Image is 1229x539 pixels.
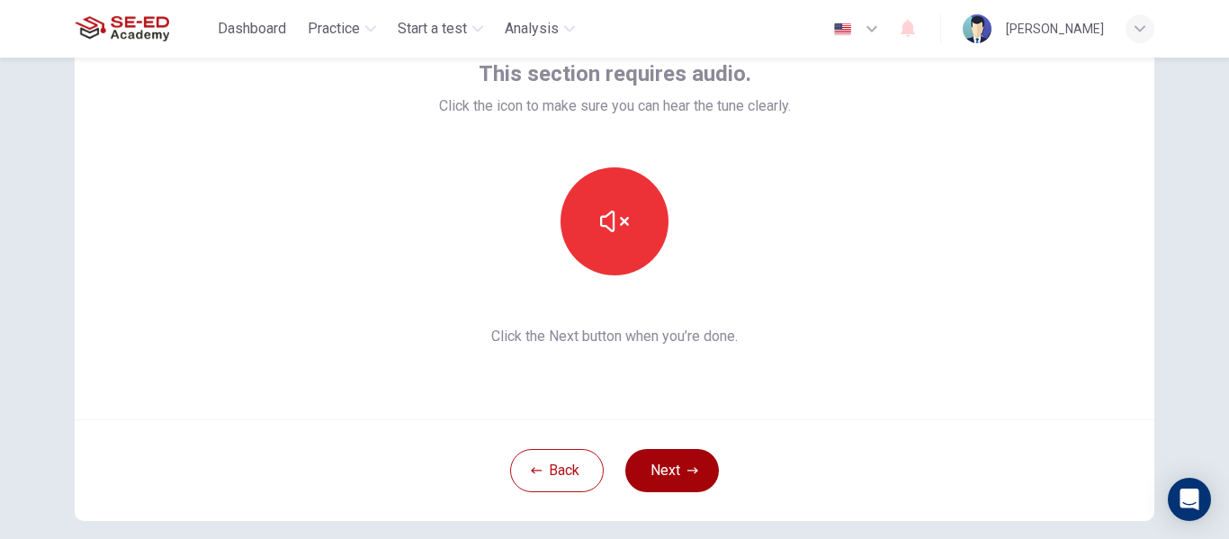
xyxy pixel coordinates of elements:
[75,11,211,47] a: SE-ED Academy logo
[479,59,751,88] span: This section requires audio.
[1168,478,1211,521] div: Open Intercom Messenger
[390,13,490,45] button: Start a test
[398,18,467,40] span: Start a test
[505,18,559,40] span: Analysis
[75,11,169,47] img: SE-ED Academy logo
[218,18,286,40] span: Dashboard
[1006,18,1104,40] div: [PERSON_NAME]
[510,449,604,492] button: Back
[308,18,360,40] span: Practice
[439,95,791,117] span: Click the icon to make sure you can hear the tune clearly.
[211,13,293,45] button: Dashboard
[498,13,582,45] button: Analysis
[439,326,791,347] span: Click the Next button when you’re done.
[625,449,719,492] button: Next
[963,14,991,43] img: Profile picture
[831,22,854,36] img: en
[301,13,383,45] button: Practice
